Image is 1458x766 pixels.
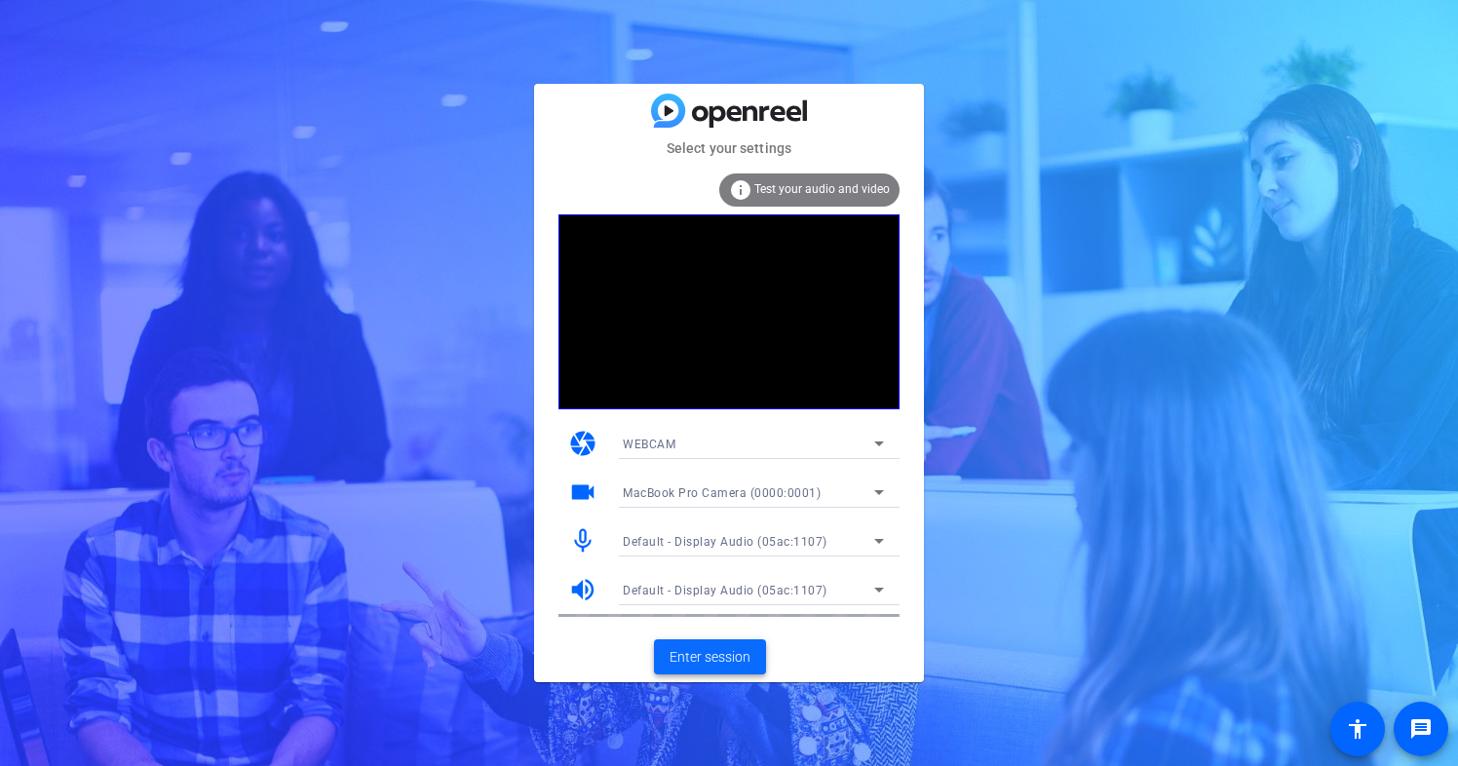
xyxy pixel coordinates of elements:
[651,94,807,128] img: blue-gradient.svg
[670,647,750,668] span: Enter session
[623,438,675,451] span: WEBCAM
[568,429,597,458] mat-icon: camera
[623,584,827,597] span: Default - Display Audio (05ac:1107)
[534,137,924,159] mat-card-subtitle: Select your settings
[623,486,821,500] span: MacBook Pro Camera (0000:0001)
[654,639,766,674] button: Enter session
[568,526,597,555] mat-icon: mic_none
[568,478,597,507] mat-icon: videocam
[568,575,597,604] mat-icon: volume_up
[754,182,890,196] span: Test your audio and video
[623,535,827,549] span: Default - Display Audio (05ac:1107)
[1346,717,1369,741] mat-icon: accessibility
[729,178,752,202] mat-icon: info
[1409,717,1433,741] mat-icon: message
